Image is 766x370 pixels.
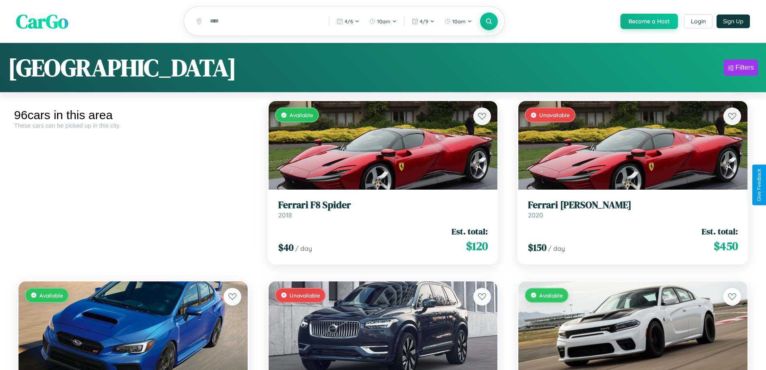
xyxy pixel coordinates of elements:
[278,211,292,219] span: 2018
[528,211,543,219] span: 2020
[345,18,353,25] span: 4 / 6
[408,15,439,28] button: 4/9
[466,238,488,254] span: $ 120
[440,15,476,28] button: 10am
[452,225,488,237] span: Est. total:
[365,15,401,28] button: 10am
[278,199,488,219] a: Ferrari F8 Spider2018
[295,244,312,252] span: / day
[333,15,363,28] button: 4/6
[717,14,750,28] button: Sign Up
[724,60,758,76] button: Filters
[548,244,565,252] span: / day
[702,225,738,237] span: Est. total:
[539,292,563,299] span: Available
[14,108,252,122] div: 96 cars in this area
[278,199,488,211] h3: Ferrari F8 Spider
[278,241,294,254] span: $ 40
[39,292,63,299] span: Available
[528,199,738,219] a: Ferrari [PERSON_NAME]2020
[377,18,390,25] span: 10am
[528,241,546,254] span: $ 150
[452,18,466,25] span: 10am
[420,18,428,25] span: 4 / 9
[290,292,320,299] span: Unavailable
[16,8,68,35] span: CarGo
[620,14,678,29] button: Become a Host
[14,122,252,129] div: These cars can be picked up in this city.
[756,169,762,201] div: Give Feedback
[714,238,738,254] span: $ 450
[528,199,738,211] h3: Ferrari [PERSON_NAME]
[684,14,713,29] button: Login
[8,51,236,84] h1: [GEOGRAPHIC_DATA]
[539,112,570,118] span: Unavailable
[290,112,313,118] span: Available
[735,64,754,72] div: Filters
